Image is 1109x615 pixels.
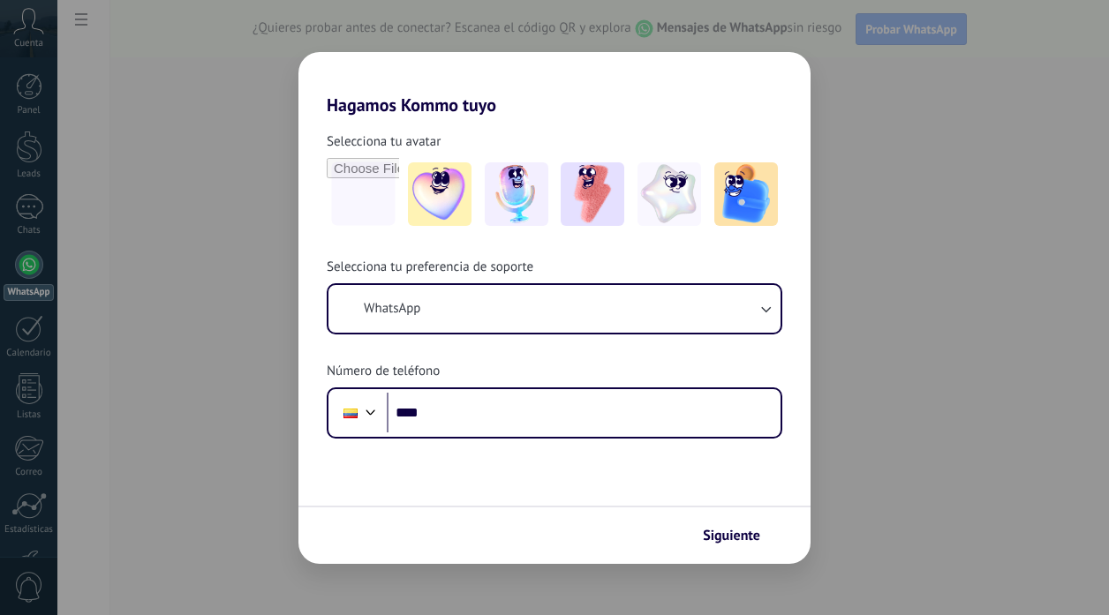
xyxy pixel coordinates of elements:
span: Número de teléfono [327,363,440,380]
img: -3.jpeg [561,162,624,226]
button: Siguiente [695,521,784,551]
img: -2.jpeg [485,162,548,226]
img: -5.jpeg [714,162,778,226]
span: Selecciona tu preferencia de soporte [327,259,533,276]
span: WhatsApp [364,300,420,318]
div: Ecuador: + 593 [334,394,367,431]
img: -4.jpeg [637,162,701,226]
span: Siguiente [703,529,760,542]
span: Selecciona tu avatar [327,133,441,151]
button: WhatsApp [328,285,781,333]
img: -1.jpeg [408,162,472,226]
h2: Hagamos Kommo tuyo [298,52,811,116]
